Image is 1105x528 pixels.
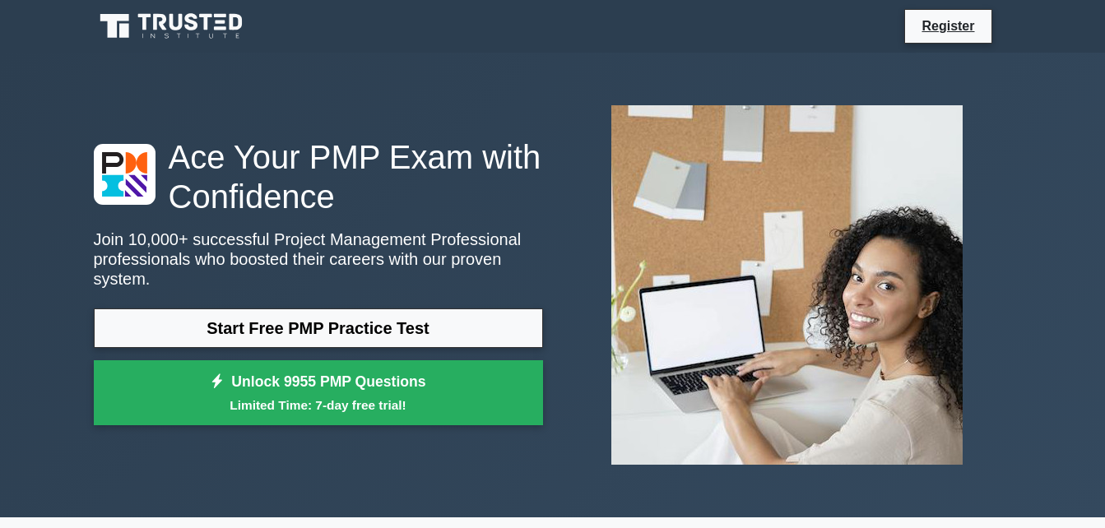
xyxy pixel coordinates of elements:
[94,137,543,216] h1: Ace Your PMP Exam with Confidence
[94,229,543,289] p: Join 10,000+ successful Project Management Professional professionals who boosted their careers w...
[114,396,522,415] small: Limited Time: 7-day free trial!
[94,360,543,426] a: Unlock 9955 PMP QuestionsLimited Time: 7-day free trial!
[912,16,984,36] a: Register
[94,308,543,348] a: Start Free PMP Practice Test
